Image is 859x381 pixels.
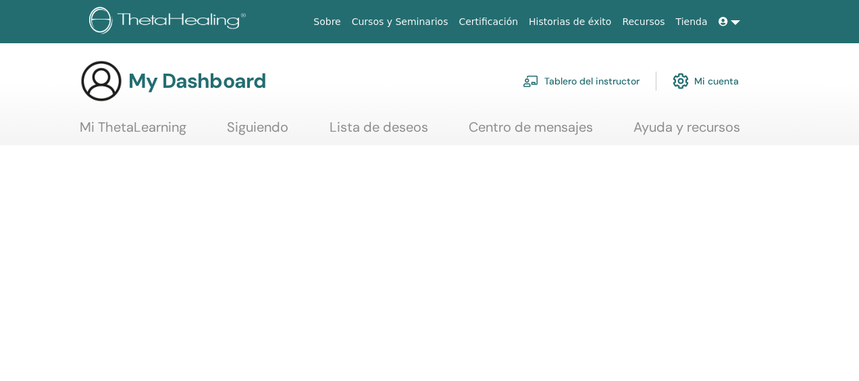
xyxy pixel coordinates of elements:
[523,9,617,34] a: Historias de éxito
[673,66,739,96] a: Mi cuenta
[523,66,640,96] a: Tablero del instructor
[80,59,123,103] img: generic-user-icon.jpg
[330,119,428,145] a: Lista de deseos
[671,9,713,34] a: Tienda
[633,119,740,145] a: Ayuda y recursos
[523,75,539,87] img: chalkboard-teacher.svg
[453,9,523,34] a: Certificación
[346,9,454,34] a: Cursos y Seminarios
[617,9,670,34] a: Recursos
[308,9,346,34] a: Sobre
[80,119,186,145] a: Mi ThetaLearning
[469,119,593,145] a: Centro de mensajes
[89,7,251,37] img: logo.png
[673,70,689,93] img: cog.svg
[227,119,288,145] a: Siguiendo
[128,69,266,93] h3: My Dashboard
